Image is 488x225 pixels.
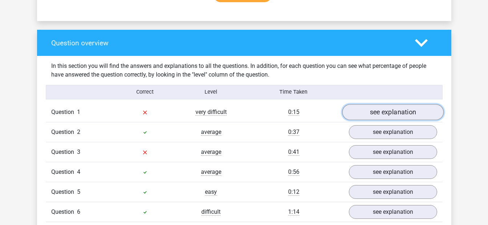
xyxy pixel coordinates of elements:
span: Question [51,128,77,136]
span: 0:15 [288,109,299,116]
span: Question [51,208,77,216]
span: 5 [77,188,80,195]
div: Time Taken [244,88,343,96]
span: 0:37 [288,128,299,136]
span: 1:14 [288,208,299,216]
div: In this section you will find the answers and explanations to all the questions. In addition, for... [46,62,443,79]
a: see explanation [349,145,437,159]
span: Question [51,148,77,156]
a: see explanation [349,185,437,199]
span: 6 [77,208,80,215]
span: average [201,148,221,156]
span: 3 [77,148,80,155]
span: difficult [201,208,221,216]
a: see explanation [349,165,437,179]
span: easy [205,188,217,196]
h4: Question overview [51,39,404,47]
span: 2 [77,128,80,135]
span: 0:12 [288,188,299,196]
div: Correct [112,88,178,96]
a: see explanation [342,104,443,120]
span: average [201,128,221,136]
span: 1 [77,109,80,115]
span: Question [51,108,77,116]
a: see explanation [349,205,437,219]
span: 0:56 [288,168,299,176]
span: 4 [77,168,80,175]
span: Question [51,168,77,176]
div: Level [178,88,244,96]
span: Question [51,188,77,196]
span: very difficult [195,109,227,116]
a: see explanation [349,125,437,139]
span: 0:41 [288,148,299,156]
span: average [201,168,221,176]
